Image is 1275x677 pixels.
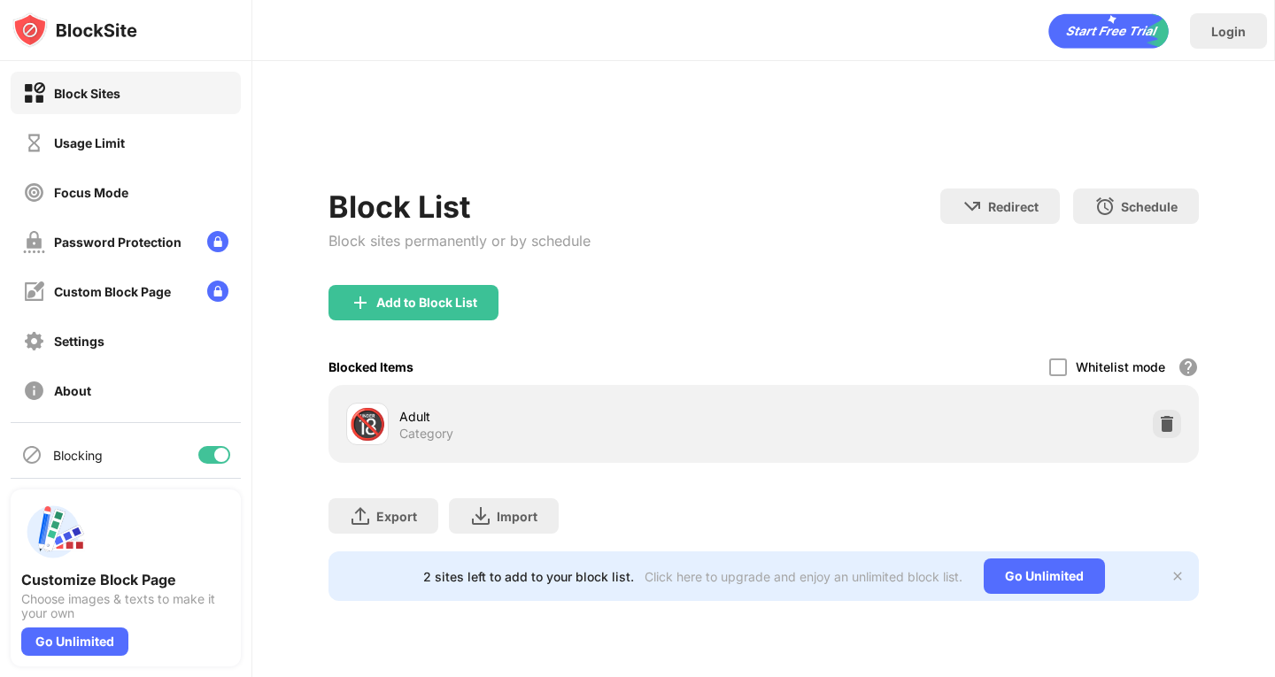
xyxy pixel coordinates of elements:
img: lock-menu.svg [207,231,228,252]
div: Import [497,509,537,524]
div: Choose images & texts to make it your own [21,592,230,620]
img: time-usage-off.svg [23,132,45,154]
img: push-custom-page.svg [21,500,85,564]
img: about-off.svg [23,380,45,402]
div: Block Sites [54,86,120,101]
div: Click here to upgrade and enjoy an unlimited block list. [645,569,962,584]
img: password-protection-off.svg [23,231,45,253]
div: Schedule [1121,199,1178,214]
div: Block sites permanently or by schedule [328,232,591,250]
div: Redirect [988,199,1039,214]
img: logo-blocksite.svg [12,12,137,48]
img: block-on.svg [23,82,45,104]
img: focus-off.svg [23,181,45,204]
div: Export [376,509,417,524]
iframe: Banner [328,111,1198,167]
div: Blocking [53,448,103,463]
div: Login [1211,24,1246,39]
div: About [54,383,91,398]
img: x-button.svg [1171,569,1185,583]
div: Customize Block Page [21,571,230,589]
div: Password Protection [54,235,182,250]
div: Focus Mode [54,185,128,200]
div: Custom Block Page [54,284,171,299]
div: Settings [54,334,104,349]
div: Category [399,426,453,442]
img: blocking-icon.svg [21,444,42,465]
div: animation [1048,13,1169,49]
div: Adult [399,407,763,426]
div: Blocked Items [328,359,413,374]
div: Whitelist mode [1076,359,1165,374]
div: Block List [328,188,591,225]
div: Go Unlimited [984,558,1105,594]
div: Usage Limit [54,135,125,150]
div: 2 sites left to add to your block list. [423,569,634,584]
img: lock-menu.svg [207,281,228,302]
img: settings-off.svg [23,330,45,352]
img: customize-block-page-off.svg [23,281,45,303]
div: Go Unlimited [21,627,128,656]
div: 🔞 [349,406,386,442]
div: Add to Block List [376,296,477,310]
